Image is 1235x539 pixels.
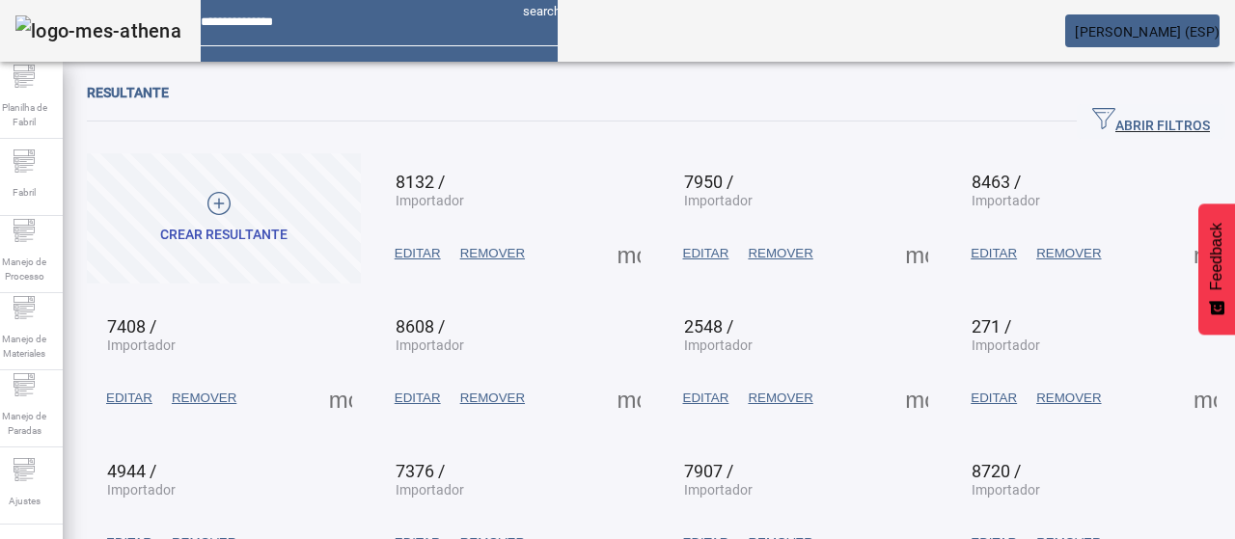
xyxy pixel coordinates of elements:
span: REMOVER [460,244,525,263]
button: ABRIR FILTROS [1077,104,1225,139]
button: Mais [899,381,934,416]
span: EDITAR [683,389,729,408]
span: 2548 / [684,316,733,337]
span: Ajustes [3,488,46,514]
button: EDITAR [961,236,1027,271]
button: EDITAR [673,236,739,271]
span: REMOVER [172,389,236,408]
button: REMOVER [1027,236,1111,271]
div: CREAR RESULTANTE [160,226,288,245]
span: Importador [396,482,464,498]
span: EDITAR [971,389,1017,408]
button: Mais [612,381,646,416]
span: 8608 / [396,316,445,337]
button: EDITAR [96,381,162,416]
button: Mais [899,236,934,271]
span: Resultante [87,85,169,100]
span: 7907 / [684,461,733,481]
span: ABRIR FILTROS [1092,107,1210,136]
span: REMOVER [748,389,812,408]
span: Importador [684,193,753,208]
button: REMOVER [1027,381,1111,416]
span: 7408 / [107,316,156,337]
span: [PERSON_NAME] (ESP) [1075,24,1220,40]
button: REMOVER [451,236,535,271]
button: Mais [1188,236,1222,271]
button: Mais [1188,381,1222,416]
span: 7950 / [684,172,733,192]
button: REMOVER [162,381,246,416]
button: CREAR RESULTANTE [87,153,361,283]
span: REMOVER [1036,244,1101,263]
button: EDITAR [673,381,739,416]
button: REMOVER [451,381,535,416]
span: 4944 / [107,461,156,481]
button: EDITAR [961,381,1027,416]
span: REMOVER [1036,389,1101,408]
span: Importador [684,337,753,353]
span: 8132 / [396,172,445,192]
span: EDITAR [106,389,152,408]
span: Importador [972,193,1040,208]
button: EDITAR [385,381,451,416]
span: EDITAR [395,389,441,408]
button: Mais [323,381,358,416]
span: Importador [684,482,753,498]
span: Importador [396,337,464,353]
span: EDITAR [971,244,1017,263]
span: Feedback [1208,223,1225,290]
button: REMOVER [738,381,822,416]
span: Importador [972,482,1040,498]
span: Importador [107,337,176,353]
button: Feedback - Mostrar pesquisa [1198,203,1235,335]
span: Importador [396,193,464,208]
span: Fabril [7,179,41,205]
span: EDITAR [683,244,729,263]
button: EDITAR [385,236,451,271]
span: Importador [107,482,176,498]
span: EDITAR [395,244,441,263]
span: 8463 / [972,172,1021,192]
span: 7376 / [396,461,445,481]
span: REMOVER [460,389,525,408]
button: Mais [612,236,646,271]
span: Importador [972,337,1040,353]
span: REMOVER [748,244,812,263]
span: 271 / [972,316,1011,337]
span: 8720 / [972,461,1021,481]
button: REMOVER [738,236,822,271]
img: logo-mes-athena [15,15,181,46]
